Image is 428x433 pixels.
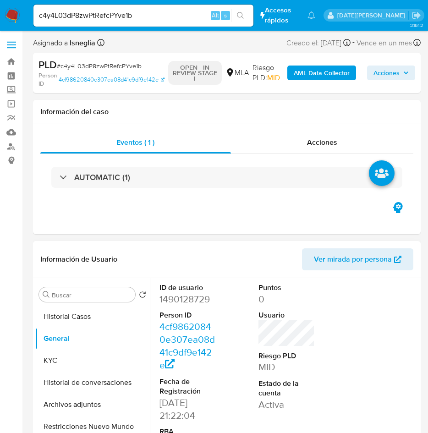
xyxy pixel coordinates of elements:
[139,291,146,301] button: Volver al orden por defecto
[252,63,284,82] span: Riesgo PLD:
[307,11,315,19] a: Notificaciones
[287,66,356,80] button: AML Data Collector
[357,38,412,48] span: Vence en un mes
[265,5,298,25] span: Accesos rápidos
[267,72,280,83] span: MID
[38,57,57,72] b: PLD
[59,71,165,88] a: 4cf98620840e307ea08d41c9df9e142e
[40,107,413,116] h1: Información del caso
[159,283,216,293] dt: ID de usuario
[35,372,150,394] button: Historial de conversaciones
[367,66,415,80] button: Acciones
[35,394,150,416] button: Archivos adjuntos
[302,248,413,270] button: Ver mirada por persona
[35,328,150,350] button: General
[159,396,216,422] dd: [DATE] 21:22:04
[307,137,337,148] span: Acciones
[258,283,315,293] dt: Puntos
[38,71,57,88] b: Person ID
[159,377,216,396] dt: Fecha de Registración
[33,38,95,48] span: Asignado a
[35,350,150,372] button: KYC
[286,37,351,49] div: Creado el: [DATE]
[258,310,315,320] dt: Usuario
[159,310,216,320] dt: Person ID
[51,167,402,188] div: AUTOMATIC (1)
[68,38,95,48] b: lsneglia
[224,11,227,20] span: s
[33,10,253,22] input: Buscar usuario o caso...
[57,61,142,71] span: # c4y4L03dP8zwPtRefcPYve1b
[52,291,132,299] input: Buscar
[258,378,315,398] dt: Estado de la cuenta
[337,11,408,20] p: lucia.neglia@mercadolibre.com
[40,255,117,264] h1: Información de Usuario
[43,291,50,298] button: Buscar
[35,306,150,328] button: Historial Casos
[258,361,315,373] dd: MID
[212,11,219,20] span: Alt
[412,11,421,20] a: Salir
[373,66,400,80] span: Acciones
[159,320,215,372] a: 4cf98620840e307ea08d41c9df9e142e
[116,137,154,148] span: Eventos ( 1 )
[314,248,392,270] span: Ver mirada por persona
[258,398,315,411] dd: Activa
[258,293,315,306] dd: 0
[159,293,216,306] dd: 1490128729
[294,66,350,80] b: AML Data Collector
[168,61,222,85] p: OPEN - IN REVIEW STAGE I
[258,351,315,361] dt: Riesgo PLD
[231,9,250,22] button: search-icon
[74,172,130,182] h3: AUTOMATIC (1)
[225,68,249,78] div: MLA
[352,37,355,49] span: -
